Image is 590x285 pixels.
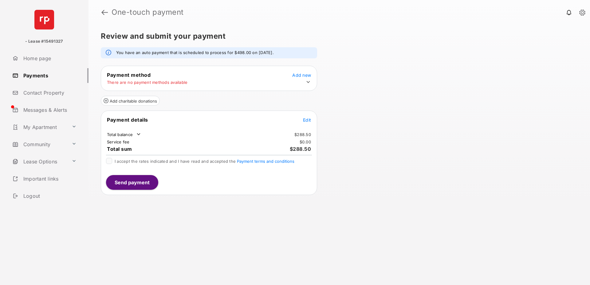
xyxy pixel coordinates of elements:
[292,72,311,78] button: Add new
[10,51,88,66] a: Home page
[107,80,187,85] font: There are no payment methods available
[112,8,184,17] font: One-touch payment
[237,159,294,164] button: I accept the rates indicated and I have read and accepted the
[10,85,88,100] a: Contact Property
[101,32,226,41] font: Review and submit your payment
[10,154,69,169] a: Lease Options
[294,132,311,137] font: $288.50
[10,103,88,117] a: Messages & Alerts
[106,175,158,190] button: Send payment
[107,72,151,78] font: Payment method
[303,117,311,123] button: Edit
[10,137,69,152] a: Community
[34,10,54,29] img: svg+xml;base64,PHN2ZyB4bWxucz0iaHR0cDovL3d3dy53My5vcmcvMjAwMC9zdmciIHdpZHRoPSI2NCIgaGVpZ2h0PSI2NC...
[300,140,311,145] font: $0.00
[107,140,130,145] font: Service fee
[25,39,63,44] font: - Lease #15491327
[107,146,132,152] font: Total sum
[292,72,311,78] font: Add new
[10,120,69,135] a: My Apartment
[101,96,160,106] button: Add charitable donations
[107,132,133,137] font: Total balance
[10,189,88,203] a: Logout
[10,68,88,83] a: Payments
[107,117,148,123] font: Payment details
[116,50,274,55] font: You have an auto payment that is scheduled to process for $498.00 on [DATE].
[10,171,79,186] a: Important links
[115,159,236,164] font: I accept the rates indicated and I have read and accepted the
[290,146,311,152] font: $288.50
